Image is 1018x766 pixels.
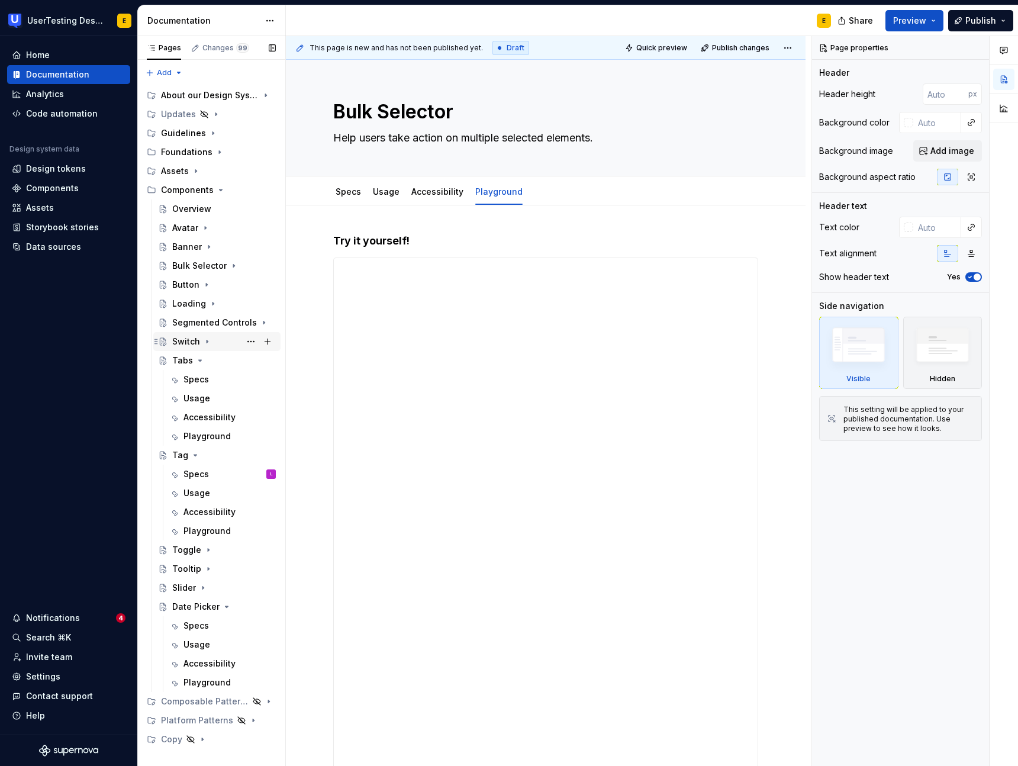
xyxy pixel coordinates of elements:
[621,40,692,56] button: Quick preview
[172,355,193,366] div: Tabs
[819,200,867,212] div: Header text
[183,487,210,499] div: Usage
[165,389,281,408] a: Usage
[913,140,982,162] button: Add image
[7,609,130,627] button: Notifications4
[161,108,196,120] div: Updates
[172,317,257,329] div: Segmented Controls
[843,405,974,433] div: This setting will be applied to your published documentation. Use preview to see how it looks.
[930,145,974,157] span: Add image
[7,179,130,198] a: Components
[183,468,209,480] div: Specs
[153,218,281,237] a: Avatar
[373,186,400,197] a: Usage
[172,449,188,461] div: Tag
[172,544,201,556] div: Toggle
[165,503,281,522] a: Accessibility
[165,654,281,673] a: Accessibility
[183,411,236,423] div: Accessibility
[142,86,281,105] div: About our Design System
[142,711,281,730] div: Platform Patterns
[165,465,281,484] a: SpecsL
[7,648,130,667] a: Invite team
[123,16,126,25] div: E
[165,484,281,503] a: Usage
[147,43,181,53] div: Pages
[819,88,875,100] div: Header height
[153,559,281,578] a: Tooltip
[26,241,81,253] div: Data sources
[183,677,231,688] div: Playground
[8,14,22,28] img: 41adf70f-fc1c-4662-8e2d-d2ab9c673b1b.png
[165,616,281,635] a: Specs
[913,112,961,133] input: Auto
[183,392,210,404] div: Usage
[153,332,281,351] a: Switch
[26,202,54,214] div: Assets
[39,745,98,757] svg: Supernova Logo
[153,351,281,370] a: Tabs
[147,15,259,27] div: Documentation
[116,613,125,623] span: 4
[7,85,130,104] a: Analytics
[310,43,483,53] span: This page is new and has not been published yet.
[407,179,468,204] div: Accessibility
[161,165,189,177] div: Assets
[849,15,873,27] span: Share
[153,256,281,275] a: Bulk Selector
[161,733,182,745] div: Copy
[7,104,130,123] a: Code automation
[161,184,214,196] div: Components
[368,179,404,204] div: Usage
[172,241,202,253] div: Banner
[142,730,281,749] div: Copy
[153,578,281,597] a: Slider
[183,639,210,651] div: Usage
[165,408,281,427] a: Accessibility
[172,563,201,575] div: Tooltip
[183,374,209,385] div: Specs
[26,88,64,100] div: Analytics
[893,15,926,27] span: Preview
[142,105,281,124] div: Updates
[697,40,775,56] button: Publish changes
[819,171,916,183] div: Background aspect ratio
[165,427,281,446] a: Playground
[471,179,527,204] div: Playground
[161,146,212,158] div: Foundations
[712,43,769,53] span: Publish changes
[161,127,206,139] div: Guidelines
[819,247,877,259] div: Text alignment
[2,8,135,33] button: UserTesting Design SystemE
[26,612,80,624] div: Notifications
[153,199,281,218] a: Overview
[7,237,130,256] a: Data sources
[26,49,50,61] div: Home
[968,89,977,99] p: px
[142,86,281,749] div: Page tree
[913,217,961,238] input: Auto
[819,300,884,312] div: Side navigation
[923,83,968,105] input: Auto
[7,198,130,217] a: Assets
[846,374,871,384] div: Visible
[832,10,881,31] button: Share
[26,221,99,233] div: Storybook stories
[7,706,130,725] button: Help
[26,69,89,81] div: Documentation
[930,374,955,384] div: Hidden
[7,628,130,647] button: Search ⌘K
[183,430,231,442] div: Playground
[270,468,272,480] div: L
[26,690,93,702] div: Contact support
[819,221,859,233] div: Text color
[161,714,233,726] div: Platform Patterns
[172,279,199,291] div: Button
[7,687,130,706] button: Contact support
[331,128,756,147] textarea: Help users take action on multiple selected elements.
[9,144,79,154] div: Design system data
[153,237,281,256] a: Banner
[161,696,249,707] div: Composable Patterns
[885,10,943,31] button: Preview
